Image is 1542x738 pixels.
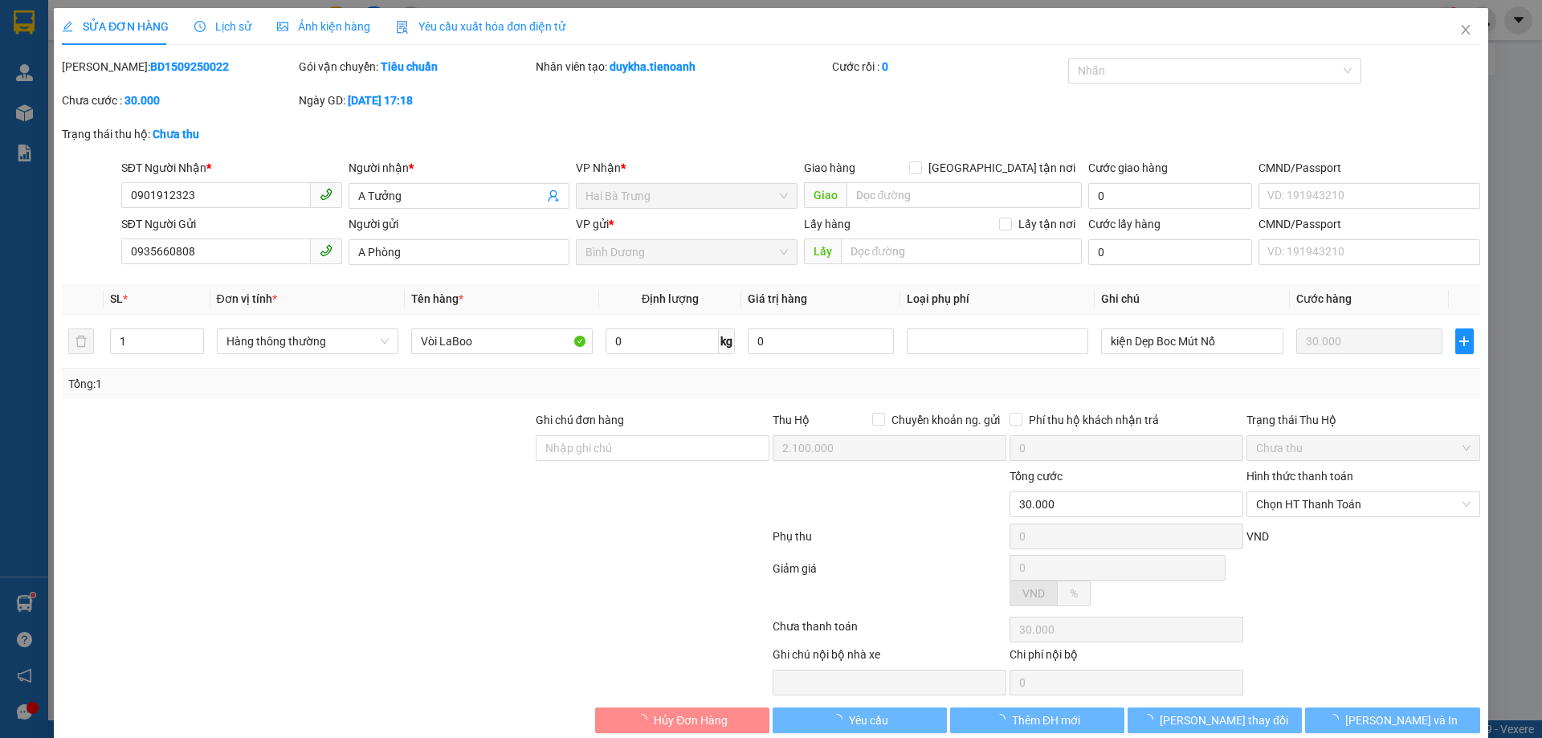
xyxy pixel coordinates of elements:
[1070,587,1078,600] span: %
[773,707,947,733] button: Yêu cầu
[124,94,160,107] b: 30.000
[1012,215,1082,233] span: Lấy tận nơi
[548,190,561,202] span: user-add
[771,528,1008,556] div: Phụ thu
[536,58,829,75] div: Nhân viên tạo:
[1459,23,1472,36] span: close
[610,60,696,73] b: duykha.tienoanh
[1088,218,1161,230] label: Cước lấy hàng
[536,435,769,461] input: Ghi chú đơn hàng
[773,646,1006,670] div: Ghi chú nội bộ nhà xe
[1088,239,1252,265] input: Cước lấy hàng
[349,215,569,233] div: Người gửi
[900,283,1095,315] th: Loại phụ phí
[111,292,124,305] span: SL
[1160,711,1288,729] span: [PERSON_NAME] thay đổi
[922,159,1082,177] span: [GEOGRAPHIC_DATA] tận nơi
[1142,714,1160,725] span: loading
[773,414,810,426] span: Thu Hộ
[62,125,355,143] div: Trạng thái thu hộ:
[62,21,73,32] span: edit
[1022,411,1165,429] span: Phí thu hộ khách nhận trả
[121,159,342,177] div: SĐT Người Nhận
[1102,328,1283,354] input: Ghi Chú
[595,707,769,733] button: Hủy Đơn Hàng
[381,60,438,73] b: Tiêu chuẩn
[411,292,463,305] span: Tên hàng
[320,244,332,257] span: phone
[1258,159,1479,177] div: CMND/Passport
[153,128,199,141] b: Chưa thu
[832,58,1066,75] div: Cước rồi :
[396,21,409,34] img: icon
[277,21,288,32] span: picture
[121,215,342,233] div: SĐT Người Gửi
[1088,161,1168,174] label: Cước giao hàng
[804,218,851,230] span: Lấy hàng
[348,94,413,107] b: [DATE] 17:18
[804,239,841,264] span: Lấy
[654,711,728,729] span: Hủy Đơn Hàng
[771,560,1008,614] div: Giảm giá
[1246,470,1353,483] label: Hình thức thanh toán
[217,292,277,305] span: Đơn vị tính
[586,184,788,208] span: Hai Bà Trưng
[831,714,849,725] span: loading
[536,414,624,426] label: Ghi chú đơn hàng
[194,20,251,33] span: Lịch sử
[1095,283,1290,315] th: Ghi chú
[349,159,569,177] div: Người nhận
[882,60,888,73] b: 0
[1443,8,1488,53] button: Close
[320,188,332,201] span: phone
[1010,470,1063,483] span: Tổng cước
[1256,436,1471,460] span: Chưa thu
[62,20,169,33] span: SỬA ĐƠN HÀNG
[748,292,807,305] span: Giá trị hàng
[1256,492,1471,516] span: Chọn HT Thanh Toán
[885,411,1006,429] span: Chuyển khoản ng. gửi
[1306,707,1480,733] button: [PERSON_NAME] và In
[950,707,1124,733] button: Thêm ĐH mới
[1328,714,1345,725] span: loading
[68,328,94,354] button: delete
[1088,183,1252,209] input: Cước giao hàng
[1022,587,1045,600] span: VND
[849,711,888,729] span: Yêu cầu
[1455,328,1473,354] button: plus
[396,20,565,33] span: Yêu cầu xuất hóa đơn điện tử
[804,182,846,208] span: Giao
[150,60,229,73] b: BD1509250022
[277,20,370,33] span: Ảnh kiện hàng
[804,161,855,174] span: Giao hàng
[586,240,788,264] span: Bình Dương
[62,92,296,109] div: Chưa cước :
[841,239,1082,264] input: Dọc đường
[636,714,654,725] span: loading
[719,328,735,354] span: kg
[194,21,206,32] span: clock-circle
[1012,711,1080,729] span: Thêm ĐH mới
[1345,711,1458,729] span: [PERSON_NAME] và In
[577,215,798,233] div: VP gửi
[68,375,595,393] div: Tổng: 1
[1128,707,1302,733] button: [PERSON_NAME] thay đổi
[846,182,1082,208] input: Dọc đường
[1246,411,1480,429] div: Trạng thái Thu Hộ
[642,292,699,305] span: Định lượng
[1258,215,1479,233] div: CMND/Passport
[1296,328,1442,354] input: 0
[411,328,593,354] input: VD: Bàn, Ghế
[771,618,1008,646] div: Chưa thanh toán
[1010,646,1243,670] div: Chi phí nội bộ
[1246,530,1269,543] span: VND
[299,58,532,75] div: Gói vận chuyển:
[994,714,1012,725] span: loading
[299,92,532,109] div: Ngày GD:
[62,58,296,75] div: [PERSON_NAME]:
[577,161,622,174] span: VP Nhận
[1456,335,1472,348] span: plus
[1296,292,1352,305] span: Cước hàng
[226,329,389,353] span: Hàng thông thường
